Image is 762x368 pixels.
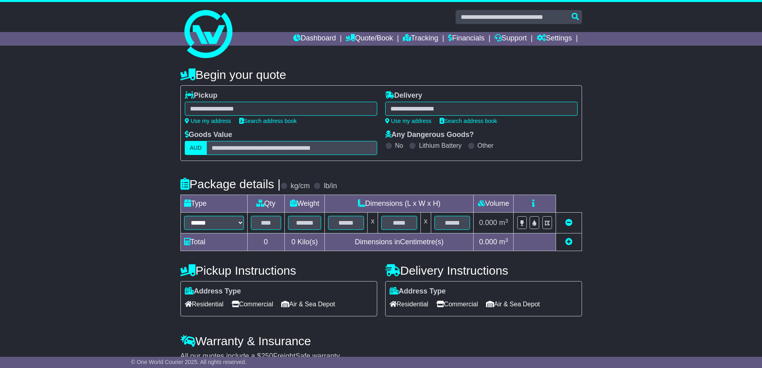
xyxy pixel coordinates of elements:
label: Address Type [185,287,241,296]
td: x [420,213,431,233]
td: Volume [474,195,514,213]
span: © One World Courier 2025. All rights reserved. [131,359,247,365]
a: Dashboard [293,32,336,46]
span: Residential [390,298,428,310]
span: 0.000 [479,219,497,227]
label: Other [478,142,494,149]
span: Residential [185,298,224,310]
a: Use my address [185,118,231,124]
a: Financials [448,32,484,46]
span: 250 [261,352,273,360]
label: Address Type [390,287,446,296]
label: kg/cm [290,182,310,191]
sup: 3 [505,218,508,224]
span: m [499,219,508,227]
div: All our quotes include a $ FreightSafe warranty. [180,352,582,361]
h4: Begin your quote [180,68,582,81]
td: Qty [247,195,284,213]
span: Commercial [436,298,478,310]
label: Any Dangerous Goods? [385,131,474,139]
label: lb/in [324,182,337,191]
a: Search address book [239,118,297,124]
span: 0 [291,238,295,246]
td: 0 [247,233,284,251]
td: Dimensions in Centimetre(s) [325,233,474,251]
a: Quote/Book [346,32,393,46]
h4: Pickup Instructions [180,264,377,277]
h4: Warranty & Insurance [180,334,582,348]
label: Goods Value [185,131,232,139]
td: Weight [284,195,325,213]
td: Type [180,195,247,213]
label: Pickup [185,91,218,100]
span: Air & Sea Depot [486,298,540,310]
a: Tracking [403,32,438,46]
a: Remove this item [565,219,572,227]
label: Lithium Battery [419,142,462,149]
label: AUD [185,141,207,155]
span: Commercial [232,298,273,310]
td: Dimensions (L x W x H) [325,195,474,213]
a: Settings [537,32,572,46]
sup: 3 [505,237,508,243]
span: m [499,238,508,246]
a: Add new item [565,238,572,246]
a: Support [494,32,527,46]
label: No [395,142,403,149]
a: Use my address [385,118,432,124]
label: Delivery [385,91,422,100]
td: Kilo(s) [284,233,325,251]
span: 0.000 [479,238,497,246]
td: x [368,213,378,233]
td: Total [180,233,247,251]
a: Search address book [440,118,497,124]
h4: Delivery Instructions [385,264,582,277]
span: Air & Sea Depot [281,298,335,310]
h4: Package details | [180,177,281,191]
